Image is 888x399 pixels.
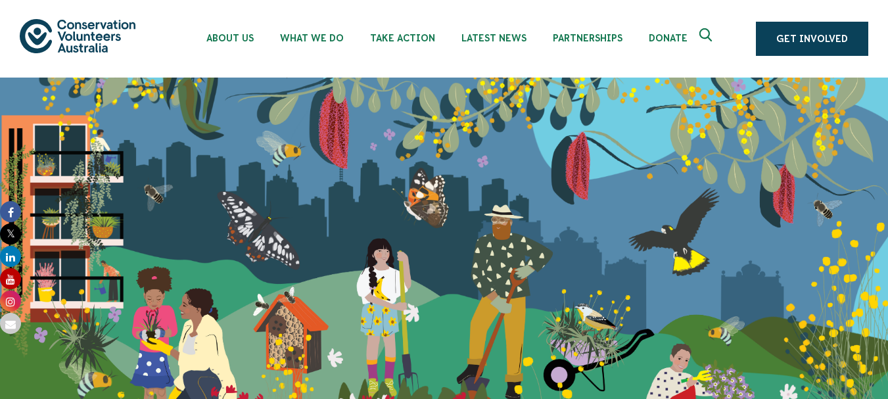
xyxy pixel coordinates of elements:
img: logo.svg [20,19,135,53]
a: Get Involved [756,22,868,56]
span: What We Do [280,33,344,43]
span: Donate [649,33,688,43]
span: Latest News [461,33,526,43]
span: Expand search box [699,28,716,49]
button: Expand search box Close search box [691,23,723,55]
span: About Us [206,33,254,43]
span: Take Action [370,33,435,43]
span: Partnerships [553,33,622,43]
